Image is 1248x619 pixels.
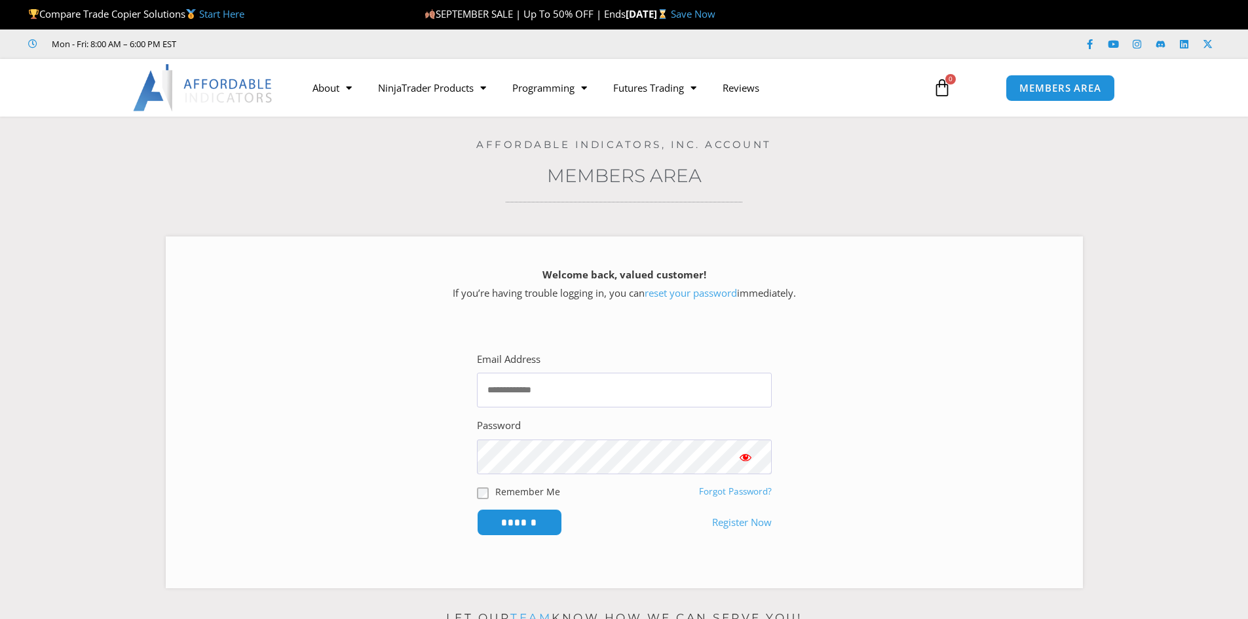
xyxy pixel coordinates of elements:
[499,73,600,103] a: Programming
[189,266,1060,303] p: If you’re having trouble logging in, you can immediately.
[425,9,435,19] img: 🍂
[476,138,772,151] a: Affordable Indicators, Inc. Account
[195,37,391,50] iframe: Customer reviews powered by Trustpilot
[133,64,274,111] img: LogoAI | Affordable Indicators – NinjaTrader
[495,485,560,498] label: Remember Me
[719,440,772,474] button: Show password
[945,74,956,84] span: 0
[477,350,540,369] label: Email Address
[199,7,244,20] a: Start Here
[1006,75,1115,102] a: MEMBERS AREA
[542,268,706,281] strong: Welcome back, valued customer!
[425,7,626,20] span: SEPTEMBER SALE | Up To 50% OFF | Ends
[48,36,176,52] span: Mon - Fri: 8:00 AM – 6:00 PM EST
[365,73,499,103] a: NinjaTrader Products
[913,69,971,107] a: 0
[645,286,737,299] a: reset your password
[658,9,668,19] img: ⌛
[712,514,772,532] a: Register Now
[626,7,671,20] strong: [DATE]
[29,9,39,19] img: 🏆
[28,7,244,20] span: Compare Trade Copier Solutions
[709,73,772,103] a: Reviews
[186,9,196,19] img: 🥇
[600,73,709,103] a: Futures Trading
[699,485,772,497] a: Forgot Password?
[299,73,365,103] a: About
[477,417,521,435] label: Password
[299,73,918,103] nav: Menu
[547,164,702,187] a: Members Area
[1019,83,1101,93] span: MEMBERS AREA
[671,7,715,20] a: Save Now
